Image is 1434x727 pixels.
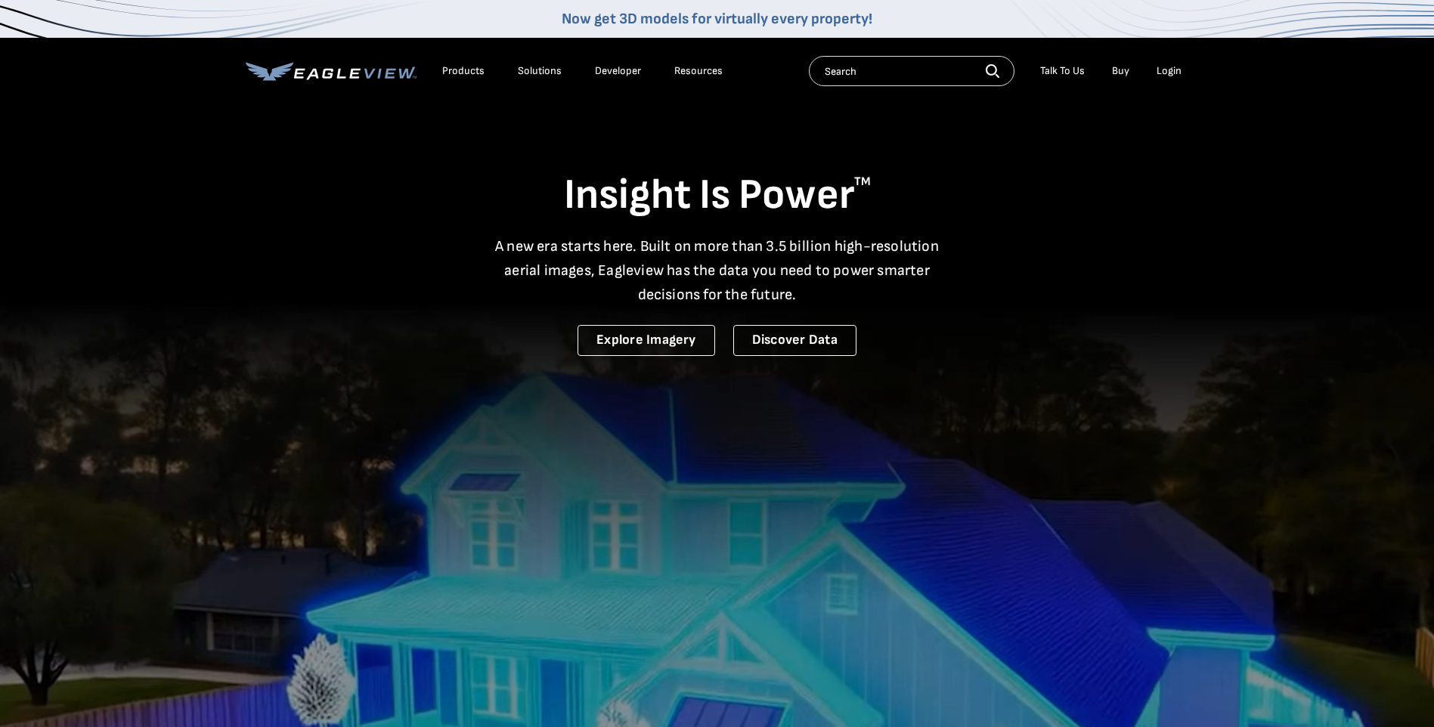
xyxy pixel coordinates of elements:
[246,169,1189,222] h1: Insight Is Power
[578,325,715,356] a: Explore Imagery
[562,10,872,28] a: Now get 3D models for virtually every property!
[518,64,562,78] div: Solutions
[809,56,1014,86] input: Search
[486,234,949,307] p: A new era starts here. Built on more than 3.5 billion high-resolution aerial images, Eagleview ha...
[595,64,641,78] a: Developer
[1112,64,1129,78] a: Buy
[854,175,871,189] sup: TM
[1157,64,1182,78] div: Login
[733,325,856,356] a: Discover Data
[674,64,723,78] div: Resources
[1040,64,1085,78] div: Talk To Us
[442,64,485,78] div: Products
